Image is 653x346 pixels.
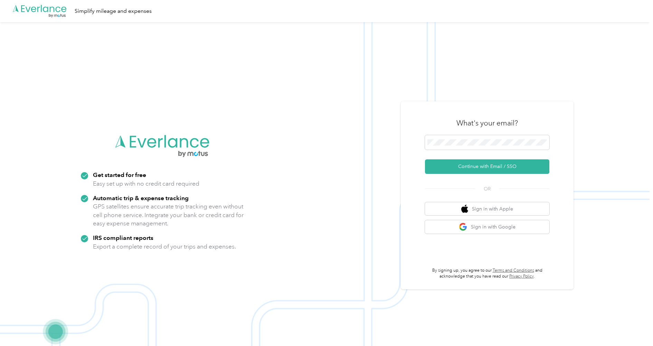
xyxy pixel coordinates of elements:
button: google logoSign in with Google [425,220,549,234]
div: Simplify mileage and expenses [75,7,152,16]
a: Privacy Policy [509,274,534,279]
button: Continue with Email / SSO [425,159,549,174]
span: OR [475,185,499,193]
p: Easy set up with no credit card required [93,179,199,188]
p: By signing up, you agree to our and acknowledge that you have read our . [425,268,549,280]
strong: IRS compliant reports [93,234,153,241]
img: google logo [459,223,467,231]
strong: Automatic trip & expense tracking [93,194,189,202]
strong: Get started for free [93,171,146,178]
iframe: Everlance-gr Chat Button Frame [614,307,653,346]
p: GPS satellites ensure accurate trip tracking even without cell phone service. Integrate your bank... [93,202,244,228]
button: apple logoSign in with Apple [425,202,549,216]
img: apple logo [461,205,468,213]
a: Terms and Conditions [493,268,534,273]
p: Export a complete record of your trips and expenses. [93,242,236,251]
h3: What's your email? [456,118,518,128]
